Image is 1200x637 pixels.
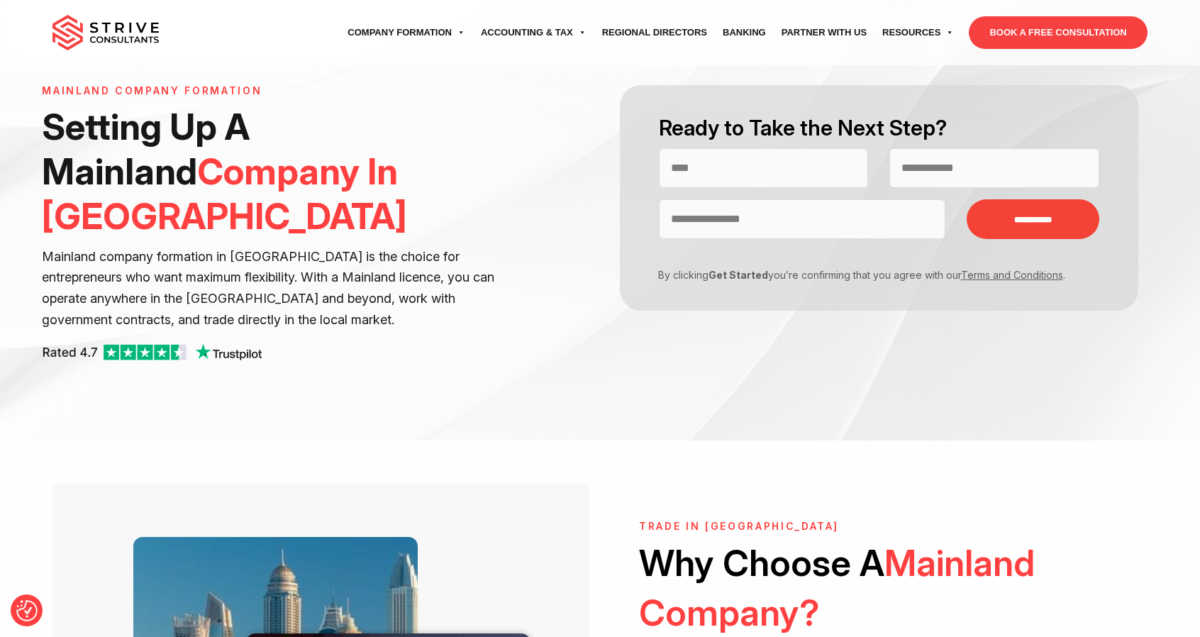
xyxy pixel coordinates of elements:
[42,150,407,238] span: Company In [GEOGRAPHIC_DATA]
[473,13,594,52] a: Accounting & Tax
[709,269,768,281] strong: Get Started
[42,104,522,239] h1: Setting Up A Mainland
[594,13,715,52] a: Regional Directors
[52,15,159,50] img: main-logo.svg
[600,85,1158,311] form: Contact form
[42,85,522,97] h6: Mainland Company Formation
[42,246,522,331] p: Mainland company formation in [GEOGRAPHIC_DATA] is the choice for entrepreneurs who want maximum ...
[961,269,1063,281] a: Terms and Conditions
[659,113,1100,143] h2: Ready to Take the Next Step?
[639,541,1035,633] span: Mainland Company?
[639,538,1119,637] h2: Why Choose A
[774,13,874,52] a: Partner with Us
[648,267,1089,282] p: By clicking you’re confirming that you agree with our .
[340,13,473,52] a: Company Formation
[16,600,38,621] button: Consent Preferences
[969,16,1147,49] a: BOOK A FREE CONSULTATION
[16,600,38,621] img: Revisit consent button
[715,13,774,52] a: Banking
[639,521,1119,533] h6: TRADE IN [GEOGRAPHIC_DATA]
[874,13,962,52] a: Resources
